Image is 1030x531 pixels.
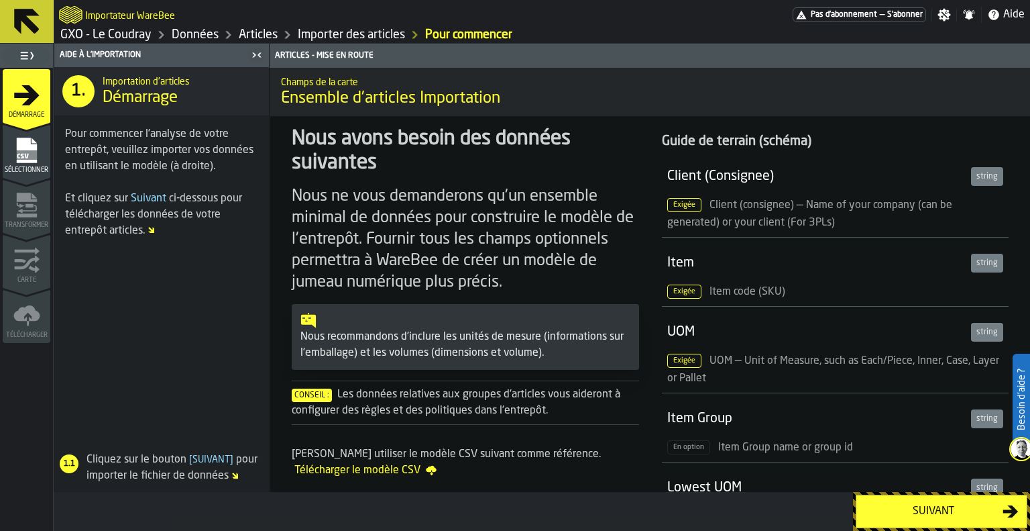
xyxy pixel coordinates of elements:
[811,10,877,19] span: Pas d'abonnement
[54,452,264,484] div: Cliquez sur le bouton pour importer le fichier de données
[294,463,437,479] span: Télécharger le modèle CSV
[300,329,630,361] div: Nous recommandons d'inclure les unités de mesure (informations sur l'emballage) et les volumes (d...
[3,332,50,339] span: Télécharger
[3,166,50,174] span: Sélectionner
[971,323,1003,342] div: string
[957,8,981,21] label: button-toggle-Notifications
[65,126,258,175] div: Pour commencer l'analyse de votre entrepôt, veuillez importer vos données en utilisant le modèle ...
[62,75,95,107] div: 1.
[425,28,512,42] a: link-to-/wh/i/efd9e906-5eb9-41af-aac9-d3e075764b8d/import/items/
[1003,7,1025,23] span: Aide
[59,27,542,43] nav: Breadcrumb
[292,449,601,460] span: [PERSON_NAME] utiliser le modèle CSV suivant comme référence.
[667,356,999,384] span: UOM — Unit of Measure, such as Each/Piece, Inner, Case, Layer or Pallet
[971,409,1003,428] div: string
[270,44,1030,68] header: Articles - Mise en route
[793,7,926,22] a: link-to-/wh/i/efd9e906-5eb9-41af-aac9-d3e075764b8d/pricing/
[54,44,269,67] header: Aide à l'importation
[85,8,175,21] h2: Sub Title
[971,254,1003,273] div: string
[667,254,966,273] div: Item
[103,87,178,109] span: Démarrage
[57,50,247,60] div: Aide à l'importation
[880,10,884,19] span: —
[856,495,1027,528] button: button-Suivant
[103,74,258,87] h2: Sub Title
[864,503,1003,520] div: Suivant
[667,198,701,212] span: Exigée
[131,193,166,204] span: Suivant
[272,51,1027,60] div: Articles - Mise en route
[971,479,1003,497] div: string
[667,200,952,228] span: Client (consignee) — Name of your company (can be generated) or your client (For 3PLs)
[54,67,269,115] div: title-Démarrage
[1014,355,1029,444] label: Besoin d'aide ?
[294,463,437,480] a: Télécharger le modèle CSV
[298,28,405,42] a: link-to-/wh/i/efd9e906-5eb9-41af-aac9-d3e075764b8d/import/items/
[186,455,236,465] span: Suivant
[3,46,50,65] label: button-toggle-Basculer le menu complet
[971,167,1003,186] div: string
[3,111,50,119] span: Démarrage
[667,409,966,428] div: Item Group
[60,459,78,469] span: 1.1
[292,387,639,419] div: Les données relatives aux groupes d'articles vous aideront à configurer des règles et des politiq...
[3,69,50,123] li: menu Démarrage
[3,124,50,178] li: menu Sélectionner
[982,7,1030,23] label: button-toggle-Aide
[3,222,50,229] span: Transformer
[3,289,50,343] li: menu Télécharger
[3,277,50,284] span: Carte
[292,127,639,175] div: Nous avons besoin des données suivantes
[667,167,966,186] div: Client (Consignee)
[667,479,966,497] div: Lowest UOM
[230,455,233,465] span: ]
[709,287,785,297] span: Item code (SKU)
[281,88,1019,109] span: Ensemble d'articles Importation
[172,28,219,42] a: link-to-/wh/i/efd9e906-5eb9-41af-aac9-d3e075764b8d/data
[292,186,639,293] div: Nous ne vous demanderons qu'un ensemble minimal de données pour construire le modèle de l'entrepô...
[3,234,50,288] li: menu Carte
[932,8,956,21] label: button-toggle-Paramètres
[662,132,1009,151] div: Guide de terrain (schéma)
[667,440,710,454] span: En option
[239,28,278,42] a: link-to-/wh/i/efd9e906-5eb9-41af-aac9-d3e075764b8d/data/items/
[667,323,966,342] div: UOM
[59,3,82,27] a: logo-header
[718,442,853,453] span: Item Group name or group id
[887,10,923,19] span: S'abonner
[3,179,50,233] li: menu Transformer
[270,68,1030,116] div: title-Ensemble d'articles Importation
[247,47,266,63] label: button-toggle-Fermez-moi
[60,28,152,42] a: link-to-/wh/i/efd9e906-5eb9-41af-aac9-d3e075764b8d
[667,354,701,368] span: Exigée
[281,75,1019,88] h2: Sub Title
[667,285,701,299] span: Exigée
[292,389,332,402] span: Conseil :
[793,7,926,22] div: Abonnement au menu
[189,455,192,465] span: [
[65,191,258,239] div: Et cliquez sur ci-dessous pour télécharger les données de votre entrepôt articles.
